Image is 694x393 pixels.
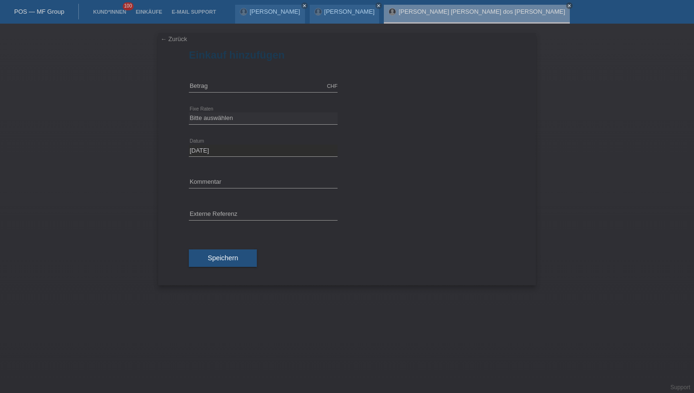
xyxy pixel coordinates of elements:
[376,3,381,8] i: close
[327,83,338,89] div: CHF
[189,49,505,61] h1: Einkauf hinzufügen
[250,8,300,15] a: [PERSON_NAME]
[375,2,382,9] a: close
[398,8,565,15] a: [PERSON_NAME] [PERSON_NAME] dos [PERSON_NAME]
[670,384,690,391] a: Support
[189,249,257,267] button: Speichern
[14,8,64,15] a: POS — MF Group
[167,9,221,15] a: E-Mail Support
[88,9,131,15] a: Kund*innen
[208,254,238,262] span: Speichern
[302,3,307,8] i: close
[324,8,375,15] a: [PERSON_NAME]
[566,2,573,9] a: close
[567,3,572,8] i: close
[301,2,308,9] a: close
[123,2,134,10] span: 100
[161,35,187,43] a: ← Zurück
[131,9,167,15] a: Einkäufe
